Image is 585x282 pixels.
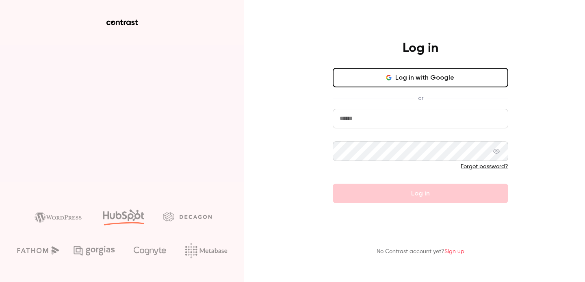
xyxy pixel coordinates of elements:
img: decagon [163,212,212,221]
a: Forgot password? [461,164,508,169]
h4: Log in [403,40,438,56]
p: No Contrast account yet? [377,247,464,256]
a: Sign up [444,249,464,254]
button: Log in with Google [333,68,508,87]
span: or [414,94,427,102]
